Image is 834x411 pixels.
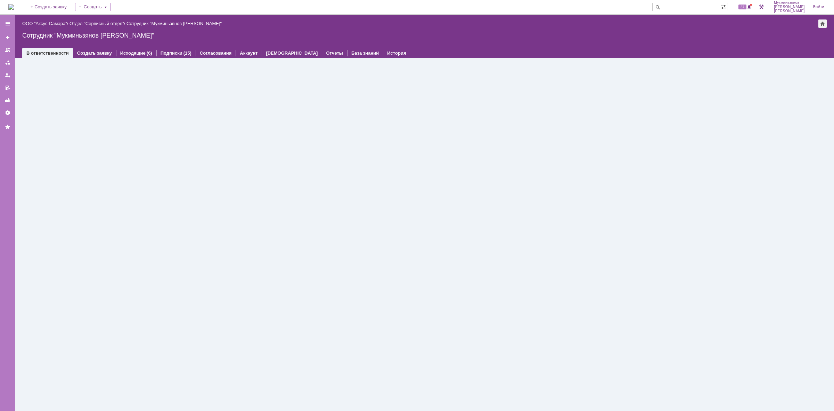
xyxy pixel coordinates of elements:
a: Мои согласования [2,82,13,93]
div: / [69,21,126,26]
div: Сделать домашней страницей [818,19,827,28]
a: Аккаунт [240,50,257,56]
a: Перейти на домашнюю страницу [8,4,14,10]
span: [PERSON_NAME] [774,5,805,9]
div: (6) [147,50,152,56]
a: Отдел "Сервисный отдел" [69,21,124,26]
span: Мукминьзянов [774,1,805,5]
a: История [387,50,406,56]
span: 37 [738,5,746,9]
div: / [22,21,69,26]
a: Настройки [2,107,13,118]
a: Исходящие [120,50,146,56]
a: Создать заявку [2,32,13,43]
a: [DEMOGRAPHIC_DATA] [266,50,318,56]
div: Сотрудник "Мукминьзянов [PERSON_NAME]" [126,21,222,26]
a: Подписки [161,50,182,56]
a: Отчеты [2,95,13,106]
a: Перейти в интерфейс администратора [757,3,766,11]
a: Создать заявку [77,50,112,56]
div: (15) [183,50,191,56]
a: В ответственности [26,50,69,56]
a: ООО "Аксус-Самара" [22,21,67,26]
span: Расширенный поиск [721,3,728,10]
a: Отчеты [326,50,343,56]
img: logo [8,4,14,10]
span: [PERSON_NAME] [774,9,805,13]
a: Заявки в моей ответственности [2,57,13,68]
div: Создать [75,3,111,11]
div: Сотрудник "Мукминьзянов [PERSON_NAME]" [22,32,827,39]
a: Согласования [200,50,232,56]
a: База знаний [351,50,379,56]
a: Мои заявки [2,70,13,81]
a: Заявки на командах [2,45,13,56]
